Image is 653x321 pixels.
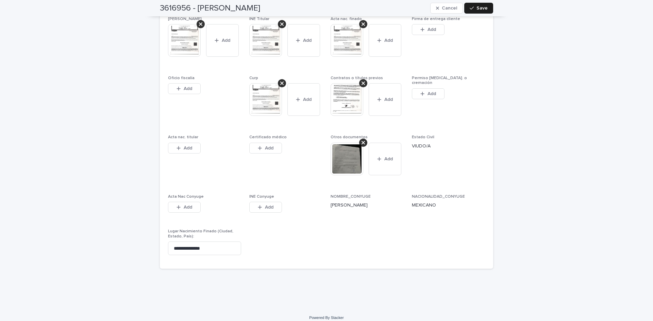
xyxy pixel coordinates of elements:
span: INE Titular [249,17,269,21]
span: Add [265,205,273,210]
span: Curp [249,76,258,80]
span: Otros documentos [331,135,368,139]
span: NACIONALIDAD_CONYUGE [412,195,465,199]
span: Add [303,97,312,102]
button: Add [369,143,401,175]
button: Add [168,143,201,154]
h2: 3616956 - [PERSON_NAME] [160,3,260,13]
span: Acta Nac Conyuge [168,195,204,199]
span: Lugar Nacimiento Finado (Ciudad, Estado, País): [168,229,233,238]
button: Add [369,83,401,116]
span: Add [428,27,436,32]
span: Add [384,97,393,102]
span: Oficio fiscalía [168,76,195,80]
span: Add [428,91,436,96]
button: Save [464,3,493,14]
span: Add [265,146,273,150]
span: Add [184,205,192,210]
button: Add [168,202,201,213]
span: [PERSON_NAME] [168,17,202,21]
span: Certificado médico [249,135,287,139]
button: Add [369,24,401,57]
button: Add [249,202,282,213]
button: Add [206,24,239,57]
span: Add [384,157,393,161]
p: MEXICANO [412,202,485,209]
p: [PERSON_NAME] [331,202,404,209]
span: NOMBRE_CONYUGE [331,195,371,199]
button: Add [287,83,320,116]
span: Firma de entrega cliente [412,17,460,21]
span: Add [303,38,312,43]
span: Contratos o títulos previos [331,76,383,80]
span: Save [476,6,488,11]
button: Add [249,143,282,154]
button: Add [412,24,445,35]
button: Add [168,83,201,94]
button: Add [412,88,445,99]
p: VIUDO/A [412,143,485,150]
a: Powered By Stacker [309,316,344,320]
span: INE Conyuge [249,195,274,199]
span: Add [184,146,192,150]
span: Cancel [442,6,457,11]
span: Estado Civil [412,135,434,139]
button: Cancel [430,3,463,14]
span: Add [184,86,192,91]
span: Add [222,38,230,43]
span: Permiso [MEDICAL_DATA]. o cremación [412,76,467,85]
span: Add [384,38,393,43]
span: Acta nac. titular [168,135,198,139]
span: Acta nac. finado [331,17,362,21]
button: Add [287,24,320,57]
